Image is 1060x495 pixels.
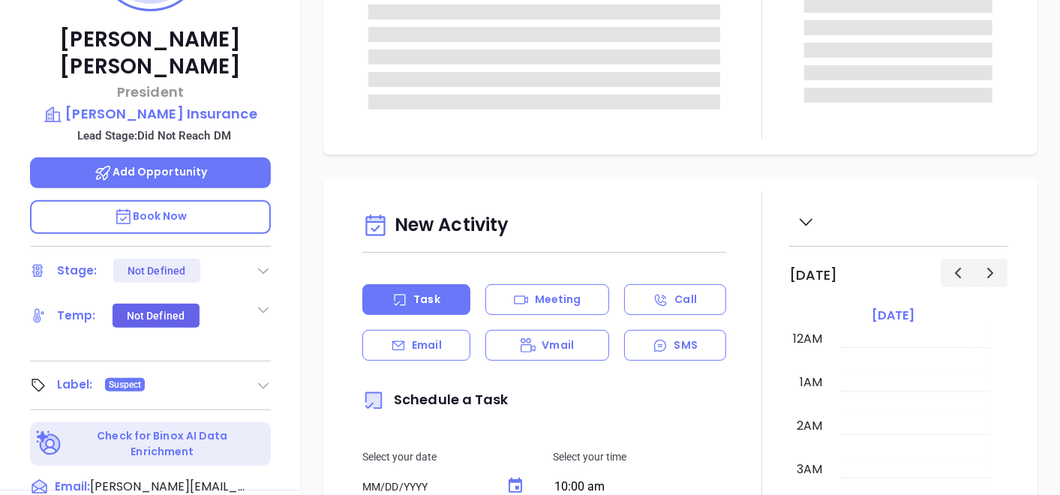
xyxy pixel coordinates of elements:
[362,481,491,493] input: MM/DD/YYYY
[542,337,574,353] p: Vmail
[412,337,442,353] p: Email
[128,259,185,283] div: Not Defined
[362,448,535,465] p: Select your date
[674,337,698,353] p: SMS
[57,373,93,396] div: Label:
[57,304,96,327] div: Temp:
[30,103,271,124] a: [PERSON_NAME] Insurance
[109,376,142,393] span: Suspect
[790,330,825,348] div: 12am
[127,304,185,328] div: Not Defined
[94,164,208,179] span: Add Opportunity
[65,428,260,460] p: Check for Binox AI Data Enrichment
[674,292,696,307] p: Call
[57,259,98,282] div: Stage:
[941,259,974,286] button: Previous day
[30,82,271,102] p: President
[553,448,725,465] p: Select your time
[794,417,825,435] div: 2am
[114,208,188,223] span: Book Now
[789,267,837,283] h2: [DATE]
[362,390,509,409] span: Schedule a Task
[413,292,440,307] p: Task
[797,373,825,391] div: 1am
[36,430,62,457] img: Ai-Enrich-DaqCidB-.svg
[535,292,581,307] p: Meeting
[38,126,271,145] p: Lead Stage: Did Not Reach DM
[30,26,271,80] p: [PERSON_NAME] [PERSON_NAME]
[794,460,825,478] div: 3am
[362,207,726,245] div: New Activity
[869,305,917,326] a: [DATE]
[974,259,1007,286] button: Next day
